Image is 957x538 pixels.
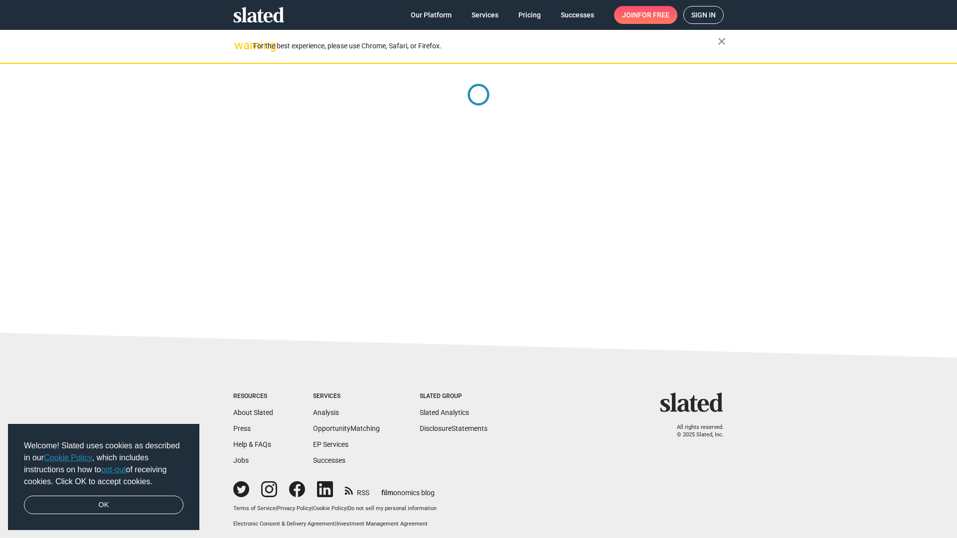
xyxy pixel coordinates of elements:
[553,6,602,24] a: Successes
[24,440,183,488] span: Welcome! Slated uses cookies as described in our , which includes instructions on how to of recei...
[381,480,435,498] a: filmonomics blog
[411,6,452,24] span: Our Platform
[691,6,716,23] span: Sign in
[510,6,549,24] a: Pricing
[8,424,199,531] div: cookieconsent
[233,424,251,432] a: Press
[335,521,336,527] span: |
[313,456,345,464] a: Successes
[313,424,380,432] a: OpportunityMatching
[24,496,183,515] a: dismiss cookie message
[716,35,728,47] mat-icon: close
[233,408,273,416] a: About Slated
[101,465,126,474] a: opt-out
[420,408,469,416] a: Slated Analytics
[348,505,437,513] button: Do not sell my personal information
[345,482,369,498] a: RSS
[666,424,724,438] p: All rights reserved. © 2025 Slated, Inc.
[276,505,277,512] span: |
[420,424,487,432] a: DisclosureStatements
[336,521,428,527] a: Investment Management Agreement
[622,6,669,24] span: Join
[312,505,313,512] span: |
[233,456,249,464] a: Jobs
[313,393,380,401] div: Services
[233,393,273,401] div: Resources
[233,505,276,512] a: Terms of Service
[381,489,393,497] span: film
[44,453,92,462] a: Cookie Policy
[277,505,312,512] a: Privacy Policy
[518,6,541,24] span: Pricing
[614,6,677,24] a: Joinfor free
[233,440,271,448] a: Help & FAQs
[233,521,335,527] a: Electronic Consent & Delivery Agreement
[346,505,348,512] span: |
[253,39,718,53] div: For the best experience, please use Chrome, Safari, or Firefox.
[313,408,339,416] a: Analysis
[638,6,669,24] span: for free
[683,6,724,24] a: Sign in
[313,505,346,512] a: Cookie Policy
[464,6,506,24] a: Services
[472,6,498,24] span: Services
[234,39,246,51] mat-icon: warning
[403,6,460,24] a: Our Platform
[313,440,348,448] a: EP Services
[420,393,487,401] div: Slated Group
[561,6,594,24] span: Successes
